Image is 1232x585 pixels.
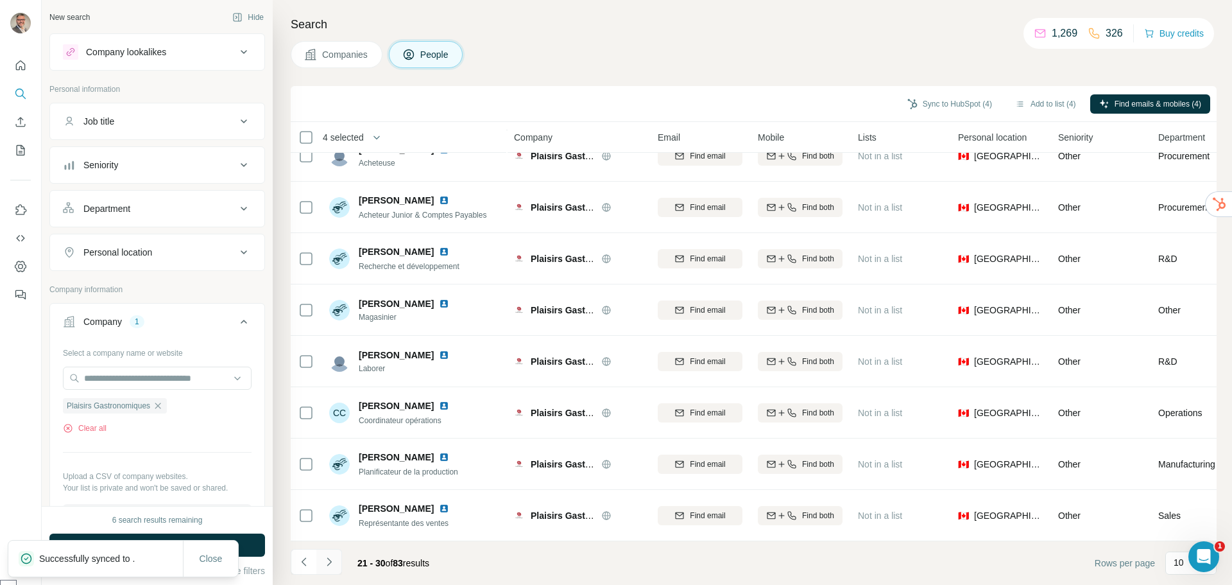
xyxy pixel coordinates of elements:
[359,399,434,412] span: [PERSON_NAME]
[10,198,31,222] button: Use Surfe on LinkedIn
[439,401,449,411] img: LinkedIn logo
[1095,557,1155,570] span: Rows per page
[63,471,252,482] p: Upload a CSV of company websites.
[514,254,524,264] img: Logo of Plaisirs Gastronomiques
[514,151,524,161] img: Logo of Plaisirs Gastronomiques
[10,82,31,105] button: Search
[1215,541,1225,552] span: 1
[1058,202,1081,213] span: Other
[858,131,877,144] span: Lists
[1158,509,1181,522] span: Sales
[63,342,252,359] div: Select a company name or website
[858,254,902,264] span: Not in a list
[1058,356,1081,367] span: Other
[658,455,742,474] button: Find email
[1058,131,1093,144] span: Seniority
[690,253,725,265] span: Find email
[1158,458,1215,471] span: Manufacturing
[357,558,429,568] span: results
[690,510,725,521] span: Find email
[690,407,725,419] span: Find email
[802,253,834,265] span: Find both
[658,198,742,217] button: Find email
[974,304,1043,317] span: [GEOGRAPHIC_DATA]
[758,146,843,166] button: Find both
[357,558,386,568] span: 21 - 30
[329,146,350,166] img: Avatar
[291,549,316,575] button: Navigate to previous page
[200,552,223,565] span: Close
[974,355,1043,368] span: [GEOGRAPHIC_DATA]
[291,15,1217,33] h4: Search
[83,315,122,328] div: Company
[49,12,90,23] div: New search
[974,150,1043,162] span: [GEOGRAPHIC_DATA]
[531,151,637,161] span: Plaisirs Gastronomiques
[50,237,264,268] button: Personal location
[329,351,350,372] img: Avatar
[531,408,637,418] span: Plaisirs Gastronomiques
[758,198,843,217] button: Find both
[958,252,969,265] span: 🇨🇦
[322,48,369,61] span: Companies
[514,511,524,521] img: Logo of Plaisirs Gastronomiques
[1106,26,1123,41] p: 326
[63,482,252,494] p: Your list is private and won't be saved or shared.
[1058,459,1081,469] span: Other
[802,150,834,162] span: Find both
[514,356,524,367] img: Logo of Plaisirs Gastronomiques
[329,403,350,423] div: CC
[758,352,843,371] button: Find both
[359,245,434,258] span: [PERSON_NAME]
[359,519,449,528] span: Représentante des ventes
[802,458,834,470] span: Find both
[359,363,465,374] span: Laborer
[690,150,725,162] span: Find email
[658,403,742,423] button: Find email
[10,13,31,33] img: Avatar
[50,150,264,180] button: Seniority
[359,467,458,476] span: Planificateur de la production
[439,247,449,257] img: LinkedIn logo
[758,455,843,474] button: Find both
[690,304,725,316] span: Find email
[1158,304,1181,317] span: Other
[329,454,350,475] img: Avatar
[420,48,450,61] span: People
[359,451,434,464] span: [PERSON_NAME]
[10,255,31,278] button: Dashboard
[802,356,834,367] span: Find both
[359,349,434,362] span: [PERSON_NAME]
[514,131,552,144] span: Company
[958,509,969,522] span: 🇨🇦
[359,502,434,515] span: [PERSON_NAME]
[690,202,725,213] span: Find email
[758,249,843,268] button: Find both
[10,283,31,306] button: Feedback
[50,193,264,224] button: Department
[858,408,902,418] span: Not in a list
[858,305,902,315] span: Not in a list
[49,284,265,295] p: Company information
[1158,150,1210,162] span: Procurement
[359,416,441,425] span: Coordinateur opérations
[50,306,264,342] button: Company1
[898,94,1001,114] button: Sync to HubSpot (4)
[858,459,902,469] span: Not in a list
[323,131,364,144] span: 4 selected
[958,150,969,162] span: 🇨🇦
[758,506,843,525] button: Find both
[1174,556,1184,569] p: 10
[658,352,742,371] button: Find email
[1058,511,1081,521] span: Other
[1158,355,1177,368] span: R&D
[1058,408,1081,418] span: Other
[974,509,1043,522] span: [GEOGRAPHIC_DATA]
[758,131,784,144] span: Mobile
[658,506,742,525] button: Find email
[1115,98,1201,110] span: Find emails & mobiles (4)
[83,159,118,171] div: Seniority
[10,139,31,162] button: My lists
[1144,24,1204,42] button: Buy credits
[1090,94,1210,114] button: Find emails & mobiles (4)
